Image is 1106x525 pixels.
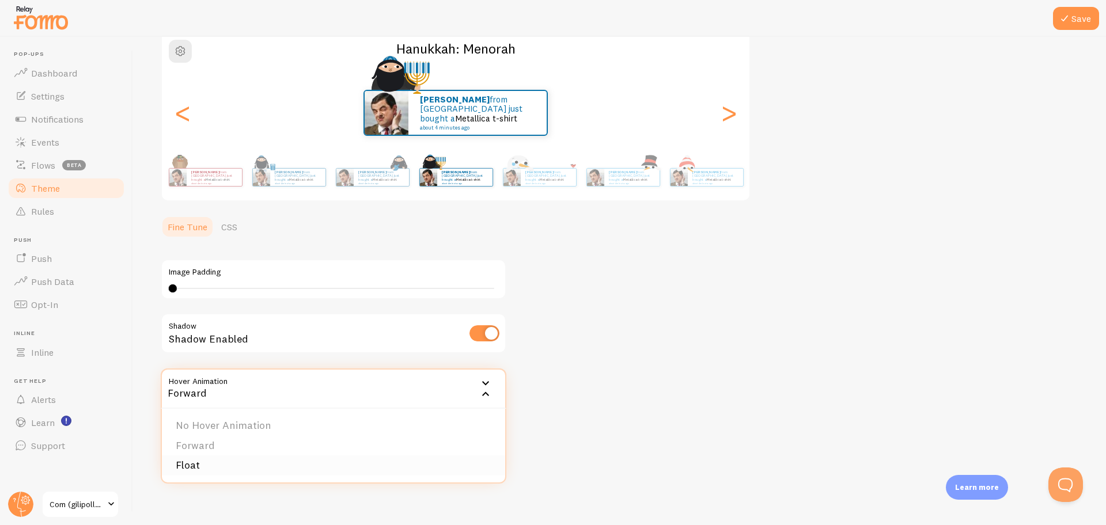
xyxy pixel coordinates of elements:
strong: [PERSON_NAME] [692,170,720,174]
small: about 4 minutes ago [420,125,532,131]
a: Metallica t-shirt [623,177,647,182]
img: Fomo [252,169,270,186]
span: Push Data [31,276,74,287]
small: about 4 minutes ago [525,182,570,184]
img: Fomo [365,91,408,135]
span: Com (gilipollas) [50,497,104,511]
p: from [GEOGRAPHIC_DATA] just bought a [609,170,655,184]
img: Fomo [169,169,186,186]
a: Support [7,434,126,457]
a: Dashboard [7,62,126,85]
a: Push [7,247,126,270]
a: Opt-In [7,293,126,316]
a: Metallica t-shirt [372,177,397,182]
a: Com (gilipollas) [41,490,119,518]
li: Forward [162,436,505,456]
span: Support [31,440,65,451]
a: Flows beta [7,154,126,177]
a: Inline [7,341,126,364]
a: Metallica t-shirt [706,177,731,182]
img: Fomo [336,169,353,186]
a: CSS [214,215,244,238]
span: Push [14,237,126,244]
strong: [PERSON_NAME] [358,170,386,174]
label: Image Padding [169,267,498,277]
img: Fomo [586,169,604,186]
a: Fine Tune [161,215,214,238]
div: Learn more [946,475,1008,500]
span: Flows [31,159,55,171]
svg: <p>Watch New Feature Tutorials!</p> [61,416,71,426]
span: Notifications [31,113,84,125]
a: Metallica t-shirt [539,177,564,182]
span: beta [62,160,86,170]
a: Alerts [7,388,126,411]
span: Push [31,253,52,264]
strong: [PERSON_NAME] [609,170,637,174]
p: Learn more [955,482,999,493]
strong: [PERSON_NAME] [275,170,302,174]
div: Shadow Enabled [161,313,506,355]
li: Float [162,455,505,475]
img: Fomo [419,169,437,186]
span: Opt-In [31,299,58,310]
a: Events [7,131,126,154]
small: about 4 minutes ago [692,182,737,184]
div: Forward [161,368,506,409]
p: from [GEOGRAPHIC_DATA] just bought a [358,170,404,184]
img: Fomo [670,169,687,186]
span: Settings [31,90,65,102]
span: Rules [31,206,54,217]
span: Inline [31,347,54,358]
img: Fomo [503,169,520,186]
span: Inline [14,330,126,337]
small: about 4 minutes ago [191,182,236,184]
p: from [GEOGRAPHIC_DATA] just bought a [692,170,738,184]
a: Metallica t-shirt [205,177,230,182]
p: from [GEOGRAPHIC_DATA] just bought a [420,95,535,131]
li: No Hover Animation [162,416,505,436]
div: Previous slide [176,71,190,154]
a: Settings [7,85,126,108]
h2: Hanukkah: Menorah [162,40,749,58]
small: about 4 minutes ago [442,182,487,184]
div: Next slide [722,71,736,154]
p: from [GEOGRAPHIC_DATA] just bought a [525,170,571,184]
span: Events [31,136,59,148]
small: about 4 minutes ago [358,182,403,184]
small: about 4 minutes ago [609,182,654,184]
a: Learn [7,411,126,434]
p: from [GEOGRAPHIC_DATA] just bought a [191,170,237,184]
a: Metallica t-shirt [456,177,480,182]
iframe: Help Scout Beacon - Open [1048,467,1083,502]
img: fomo-relay-logo-orange.svg [12,3,70,32]
span: Learn [31,417,55,428]
a: Theme [7,177,126,200]
strong: [PERSON_NAME] [420,94,490,105]
span: Theme [31,182,60,194]
a: Metallica t-shirt [289,177,313,182]
a: Rules [7,200,126,223]
span: Dashboard [31,67,77,79]
small: about 4 minutes ago [275,182,320,184]
p: from [GEOGRAPHIC_DATA] just bought a [442,170,488,184]
span: Get Help [14,378,126,385]
a: Notifications [7,108,126,131]
strong: [PERSON_NAME] [525,170,553,174]
a: Push Data [7,270,126,293]
span: Alerts [31,394,56,405]
strong: [PERSON_NAME] [191,170,219,174]
p: from [GEOGRAPHIC_DATA] just bought a [275,170,321,184]
span: Pop-ups [14,51,126,58]
a: Metallica t-shirt [455,113,517,124]
strong: [PERSON_NAME] [442,170,469,174]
